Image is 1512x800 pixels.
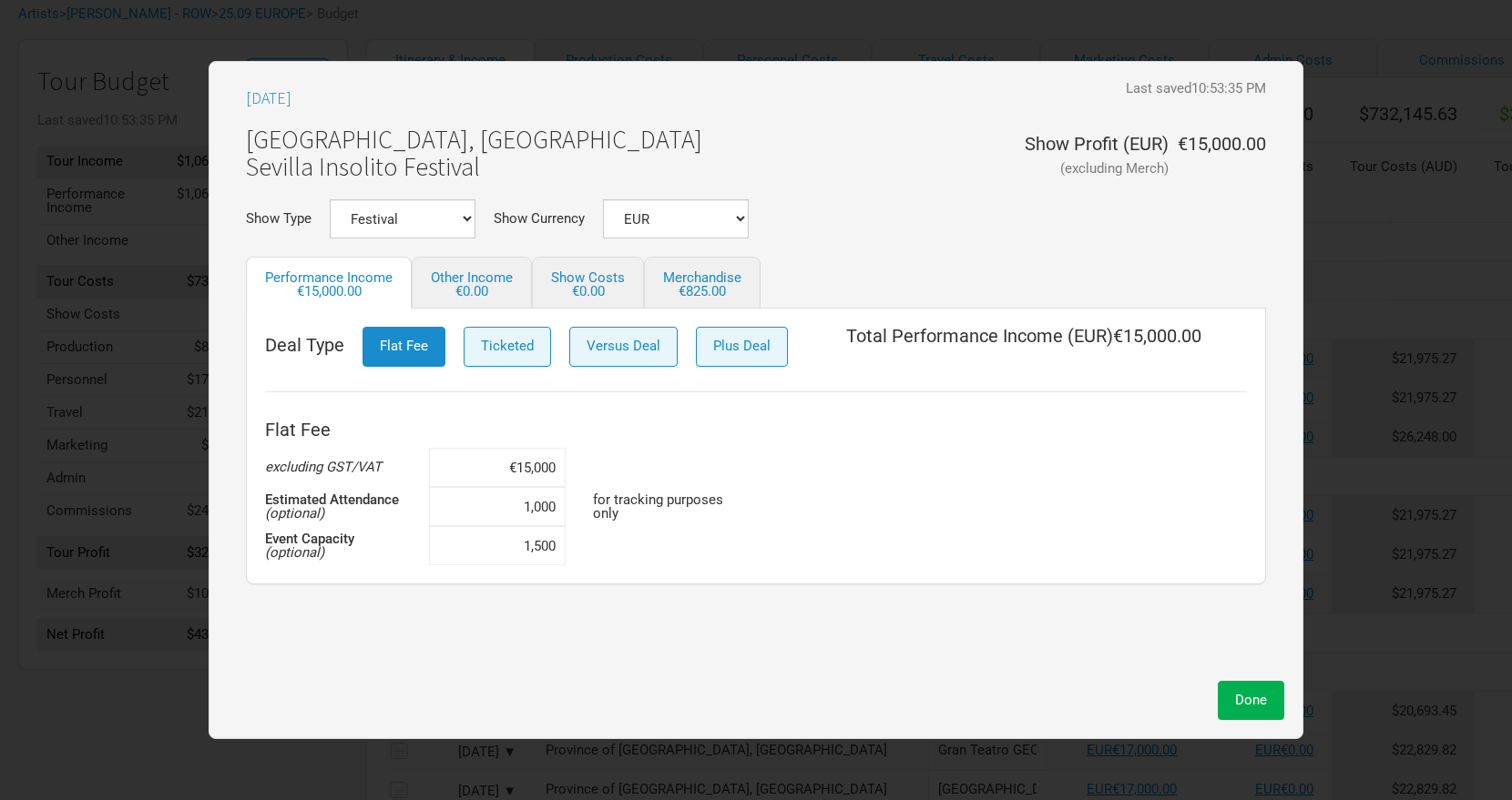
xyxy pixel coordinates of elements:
div: Total Performance Income ( EUR ) €15,000.00 [846,327,1201,372]
th: Flat Fee [265,411,429,448]
button: Versus Deal [569,327,678,366]
button: Plus Deal [696,327,788,366]
div: €15,000.00 [1169,135,1266,173]
label: Show Currency [494,212,585,226]
h3: [DATE] [246,89,291,107]
div: Show Profit ( EUR ) [1025,135,1169,153]
button: Ticketed [464,327,551,366]
button: Flat Fee [363,327,445,366]
div: (excluding Merch) [1025,162,1169,176]
strong: Event Capacity [265,531,354,547]
span: Plus Deal [713,338,771,354]
span: Flat Fee [380,338,428,354]
div: €0.00 [431,285,513,299]
div: €15,000.00 [265,285,393,299]
button: Done [1218,681,1284,720]
em: excluding GST/VAT [265,459,382,475]
h1: [GEOGRAPHIC_DATA], [GEOGRAPHIC_DATA] Sevilla Insolito Festival [246,126,702,182]
div: €0.00 [551,285,625,299]
em: (optional) [265,544,324,561]
a: Performance Income€15,000.00 [246,257,412,309]
div: €825.00 [663,285,741,299]
div: Last saved 10:53:35 PM [1126,82,1266,96]
strong: Estimated Attendance [265,491,399,508]
a: Show Costs€0.00 [532,257,644,309]
em: (optional) [265,505,324,522]
a: Other Income€0.00 [412,257,532,309]
td: for tracking purposes only [593,487,757,526]
span: Ticketed [481,338,534,354]
a: Merchandise€825.00 [644,257,761,309]
span: Versus Deal [587,338,660,354]
label: Show Type [246,212,312,226]
span: Done [1235,692,1267,708]
span: Deal Type [265,336,344,354]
